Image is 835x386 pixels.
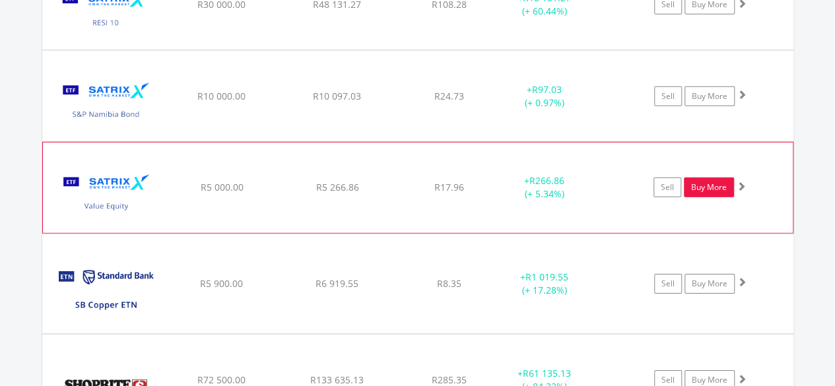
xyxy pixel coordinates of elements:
img: EQU.ZA.STXVEQ.png [50,159,163,229]
a: Sell [654,86,682,106]
a: Buy More [685,86,735,106]
span: R72 500.00 [197,373,246,386]
span: R6 919.55 [316,277,358,290]
a: Buy More [684,177,734,197]
div: + (+ 5.34%) [494,174,593,201]
span: R17.96 [434,181,464,193]
span: R133 635.13 [310,373,364,386]
span: R5 266.86 [316,181,358,193]
img: EQU.ZA.SBCOP.png [49,251,162,330]
div: + (+ 17.28%) [495,271,595,297]
a: Sell [654,274,682,294]
span: R61 135.13 [523,367,571,379]
span: R1 019.55 [525,271,568,283]
span: R10 000.00 [197,90,246,102]
span: R285.35 [432,373,467,386]
span: R97.03 [532,83,562,96]
img: EQU.ZA.STXNAM.png [49,67,162,138]
span: R266.86 [529,174,564,187]
div: + (+ 0.97%) [495,83,595,110]
a: Buy More [685,274,735,294]
span: R10 097.03 [313,90,361,102]
span: R24.73 [434,90,464,102]
span: R5 900.00 [200,277,243,290]
a: Sell [653,177,681,197]
span: R5 000.00 [200,181,243,193]
span: R8.35 [437,277,461,290]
